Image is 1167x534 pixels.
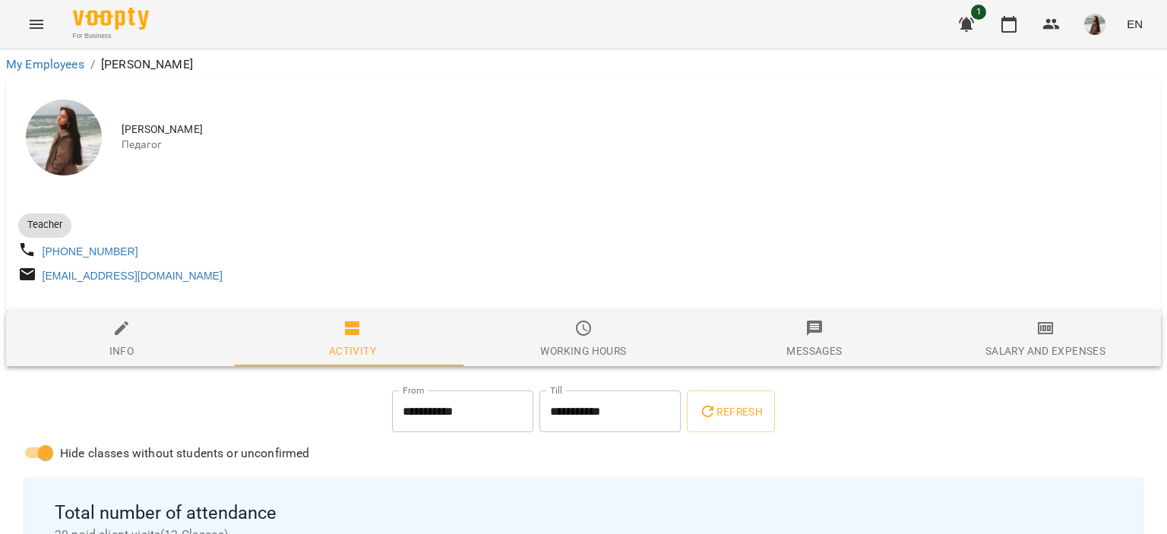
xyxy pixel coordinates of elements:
span: Hide classes without students or unconfirmed [60,444,310,463]
li: / [90,55,95,74]
span: EN [1127,16,1143,32]
a: [PHONE_NUMBER] [43,245,138,258]
button: Menu [18,6,55,43]
span: [PERSON_NAME] [122,122,1149,137]
nav: breadcrumb [6,55,1161,74]
span: Refresh [699,403,763,421]
a: My Employees [6,57,84,71]
img: Voopty Logo [73,8,149,30]
div: Messages [786,342,842,360]
span: Teacher [18,218,71,232]
button: EN [1121,10,1149,38]
img: d0f4ba6cb41ffc8824a97ed9dcae2a4a.jpg [1084,14,1105,35]
span: For Business [73,31,149,41]
img: Анастасія Гетьманенко [26,100,102,175]
span: Total number of attendance [55,501,1112,525]
div: Working hours [540,342,626,360]
a: [EMAIL_ADDRESS][DOMAIN_NAME] [43,270,223,282]
div: Activity [329,342,376,360]
div: Info [109,342,134,360]
span: 1 [971,5,986,20]
p: [PERSON_NAME] [101,55,193,74]
button: Refresh [687,390,775,433]
div: Salary and Expenses [985,342,1105,360]
span: Педагог [122,137,1149,153]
